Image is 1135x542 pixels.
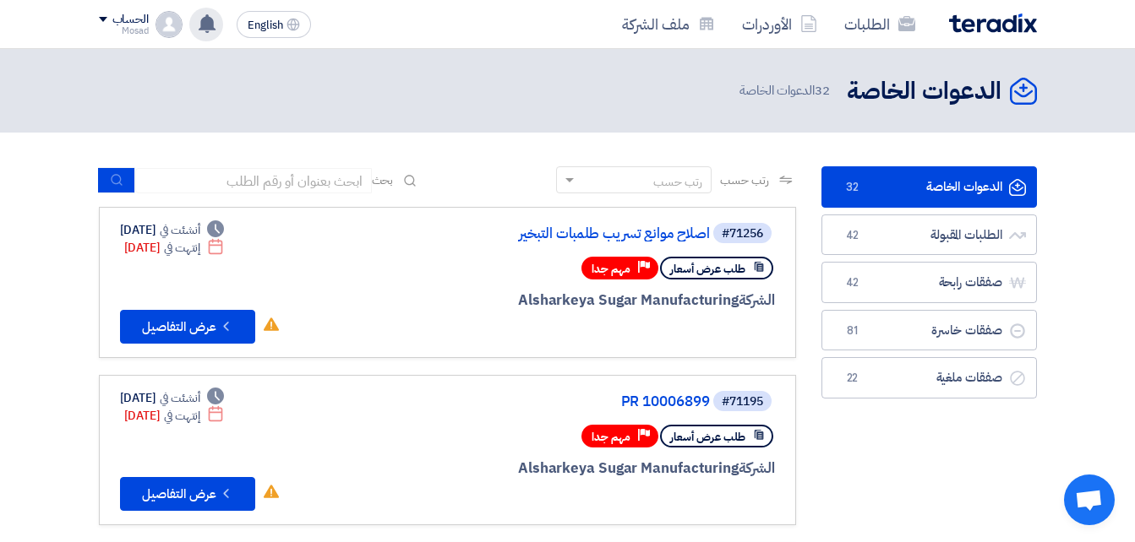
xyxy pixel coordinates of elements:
span: 32 [843,179,863,196]
span: الشركة [739,458,775,479]
div: Alsharkeya Sugar Manufacturing [368,458,775,480]
a: الدعوات الخاصة32 [821,166,1037,208]
h2: الدعوات الخاصة [847,75,1001,108]
div: #71195 [722,396,763,408]
div: [DATE] [120,389,225,407]
div: الحساب [112,13,149,27]
span: الدعوات الخاصة [739,81,832,100]
a: اصلاح موانع تسريب طلمبات التبخير [372,226,710,241]
img: Teradix logo [949,14,1037,33]
div: Alsharkeya Sugar Manufacturing [368,290,775,312]
div: #71256 [722,228,763,240]
span: رتب حسب [720,171,768,189]
span: 22 [843,370,863,387]
img: profile_test.png [156,11,183,38]
button: عرض التفاصيل [120,477,255,511]
a: الأوردرات [728,4,831,44]
a: الطلبات المقبولة42 [821,214,1037,256]
a: صفقات ملغية22 [821,357,1037,398]
span: إنتهت في [164,407,200,425]
span: 32 [815,81,830,100]
div: [DATE] [124,407,225,425]
span: طلب عرض أسعار [670,261,745,277]
span: English [248,19,283,31]
a: الطلبات [831,4,929,44]
div: [DATE] [124,239,225,257]
div: Open chat [1064,474,1115,525]
a: صفقات رابحة42 [821,262,1037,303]
a: صفقات خاسرة81 [821,310,1037,351]
div: Mosad [99,26,149,35]
div: رتب حسب [653,173,702,191]
span: مهم جدا [592,429,630,445]
span: الشركة [739,290,775,311]
span: إنتهت في [164,239,200,257]
span: بحث [372,171,394,189]
span: 42 [843,227,863,244]
div: [DATE] [120,221,225,239]
a: ملف الشركة [608,4,728,44]
span: أنشئت في [160,389,200,407]
span: 81 [843,322,863,339]
span: طلب عرض أسعار [670,429,745,445]
button: English [237,11,311,38]
a: PR 10006899 [372,394,710,409]
span: مهم جدا [592,261,630,277]
input: ابحث بعنوان أو رقم الطلب [135,168,372,193]
button: عرض التفاصيل [120,310,255,344]
span: أنشئت في [160,221,200,239]
span: 42 [843,274,863,291]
